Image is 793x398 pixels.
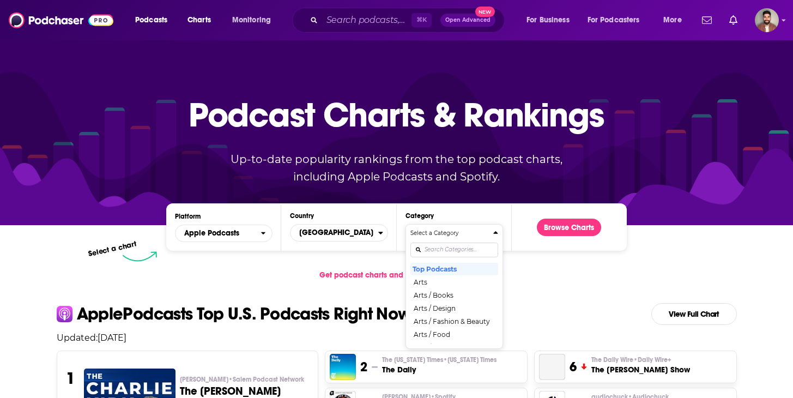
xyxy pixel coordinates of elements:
input: Search Categories... [410,243,498,257]
a: Show notifications dropdown [725,11,742,29]
h3: The [PERSON_NAME] Show [591,364,690,375]
span: Get podcast charts and rankings via API [319,270,463,280]
a: Get podcast charts and rankings via API [311,262,482,288]
span: ⌘ K [411,13,432,27]
a: The Ben Shapiro Show [539,354,565,380]
button: Arts / Design [410,301,498,315]
span: The [US_STATE] Times [382,355,497,364]
h3: 1 [66,369,75,388]
p: The New York Times • New York Times [382,355,497,364]
span: [PERSON_NAME] [180,375,304,384]
span: For Podcasters [588,13,640,28]
span: [GEOGRAPHIC_DATA] [290,224,378,242]
button: Open AdvancedNew [440,14,495,27]
button: Arts / Fashion & Beauty [410,315,498,328]
span: Podcasts [135,13,167,28]
span: Apple Podcasts [184,230,239,237]
p: The Daily Wire • Daily Wire+ [591,355,690,364]
p: Podcast Charts & Rankings [189,79,604,150]
h3: 6 [570,359,577,375]
a: View Full Chart [651,303,737,325]
button: Show profile menu [755,8,779,32]
span: Monitoring [232,13,271,28]
span: More [663,13,682,28]
button: Browse Charts [537,219,601,236]
button: Arts / Books [410,288,498,301]
p: Select a chart [88,239,138,258]
span: New [475,7,495,17]
img: Podchaser - Follow, Share and Rate Podcasts [9,10,113,31]
div: Search podcasts, credits, & more... [302,8,515,33]
span: The Daily Wire [591,355,671,364]
input: Search podcasts, credits, & more... [322,11,411,29]
span: Open Advanced [445,17,491,23]
img: apple Icon [57,306,72,322]
h4: Select a Category [410,231,489,236]
a: The Daily Wire•Daily Wire+The [PERSON_NAME] Show [591,355,690,375]
button: Arts / Food [410,328,498,341]
button: Top Podcasts [410,262,498,275]
span: For Business [526,13,570,28]
button: open menu [225,11,285,29]
button: open menu [519,11,583,29]
button: open menu [128,11,181,29]
span: • Salem Podcast Network [228,376,304,383]
p: Updated: [DATE] [48,333,746,343]
button: Countries [290,224,388,242]
span: Charts [187,13,211,28]
h3: The Daily [382,364,497,375]
button: Arts / Performing Arts [410,341,498,354]
img: User Profile [755,8,779,32]
button: open menu [580,11,656,29]
button: Categories [405,224,503,349]
img: select arrow [123,251,157,262]
a: Charts [180,11,217,29]
span: Logged in as calmonaghan [755,8,779,32]
button: open menu [175,225,273,242]
a: The [US_STATE] Times•[US_STATE] TimesThe Daily [382,355,497,375]
img: The Daily [330,354,356,380]
a: Show notifications dropdown [698,11,716,29]
h2: Platforms [175,225,273,242]
button: open menu [656,11,695,29]
p: Apple Podcasts Top U.S. Podcasts Right Now [77,305,411,323]
h3: 2 [360,359,367,375]
span: • [US_STATE] Times [443,356,497,364]
p: Charlie Kirk • Salem Podcast Network [180,375,309,384]
p: Up-to-date popularity rankings from the top podcast charts, including Apple Podcasts and Spotify. [209,150,584,185]
button: Arts [410,275,498,288]
span: • Daily Wire+ [633,356,671,364]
